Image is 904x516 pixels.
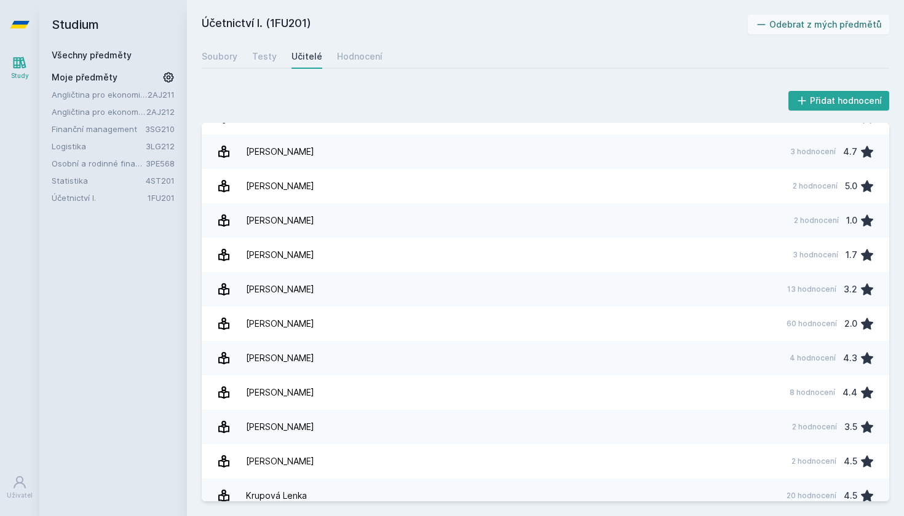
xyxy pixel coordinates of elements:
a: Všechny předměty [52,50,132,60]
a: 3PE568 [146,158,175,168]
div: [PERSON_NAME] [246,449,314,474]
div: Učitelé [291,50,322,63]
div: 2 hodnocení [794,216,839,225]
div: [PERSON_NAME] [246,139,314,164]
a: [PERSON_NAME] 2 hodnocení 5.0 [202,169,889,203]
div: 4.7 [843,139,857,164]
a: 3LG212 [146,141,175,151]
div: [PERSON_NAME] [246,311,314,336]
div: [PERSON_NAME] [246,346,314,370]
div: 3.2 [844,277,857,302]
div: Uživatel [7,491,33,500]
div: 3 hodnocení [790,147,836,157]
a: Study [2,49,37,87]
a: Účetnictví I. [52,192,148,204]
div: 20 hodnocení [787,491,836,501]
a: Osobní a rodinné finance [52,157,146,170]
div: Hodnocení [337,50,383,63]
a: [PERSON_NAME] 60 hodnocení 2.0 [202,307,889,341]
a: [PERSON_NAME] 2 hodnocení 3.5 [202,410,889,444]
a: Statistika [52,174,146,187]
a: Angličtina pro ekonomická studia 1 (B2/C1) [52,88,148,101]
div: 5.0 [845,174,857,198]
div: 4.3 [843,346,857,370]
div: 2.0 [844,311,857,336]
a: Učitelé [291,44,322,69]
div: 1.0 [846,208,857,233]
div: 4.5 [844,483,857,508]
a: [PERSON_NAME] 2 hodnocení 4.5 [202,444,889,479]
span: Moje předměty [52,71,117,84]
a: Testy [252,44,277,69]
div: [PERSON_NAME] [246,277,314,302]
a: Finanční management [52,123,145,135]
div: 3 hodnocení [793,250,838,260]
a: Hodnocení [337,44,383,69]
a: 4ST201 [146,176,175,186]
a: Angličtina pro ekonomická studia 2 (B2/C1) [52,106,146,118]
div: [PERSON_NAME] [246,174,314,198]
a: 2AJ211 [148,90,175,100]
button: Přidat hodnocení [788,91,890,111]
div: Testy [252,50,277,63]
h2: Účetnictví I. (1FU201) [202,15,748,34]
div: [PERSON_NAME] [246,415,314,439]
div: [PERSON_NAME] [246,380,314,405]
a: [PERSON_NAME] 2 hodnocení 1.0 [202,203,889,238]
div: 3.5 [844,415,857,439]
a: Soubory [202,44,237,69]
div: Study [11,71,29,80]
a: [PERSON_NAME] 3 hodnocení 4.7 [202,135,889,169]
a: Krupová Lenka 20 hodnocení 4.5 [202,479,889,513]
a: 2AJ212 [146,107,175,117]
div: 4 hodnocení [790,353,836,363]
div: Krupová Lenka [246,483,307,508]
a: Logistika [52,140,146,152]
div: 2 hodnocení [792,422,837,432]
a: 3SG210 [145,124,175,134]
div: 2 hodnocení [791,456,836,466]
button: Odebrat z mých předmětů [748,15,890,34]
div: Soubory [202,50,237,63]
a: 1FU201 [148,193,175,203]
a: [PERSON_NAME] 8 hodnocení 4.4 [202,375,889,410]
div: 13 hodnocení [787,284,836,294]
a: [PERSON_NAME] 4 hodnocení 4.3 [202,341,889,375]
div: 8 hodnocení [790,388,835,397]
div: [PERSON_NAME] [246,243,314,267]
div: 4.5 [844,449,857,474]
div: 60 hodnocení [787,319,837,329]
a: [PERSON_NAME] 3 hodnocení 1.7 [202,238,889,272]
a: [PERSON_NAME] 13 hodnocení 3.2 [202,272,889,307]
div: 2 hodnocení [793,181,838,191]
a: Uživatel [2,469,37,506]
div: 1.7 [846,243,857,267]
div: [PERSON_NAME] [246,208,314,233]
div: 4.4 [843,380,857,405]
